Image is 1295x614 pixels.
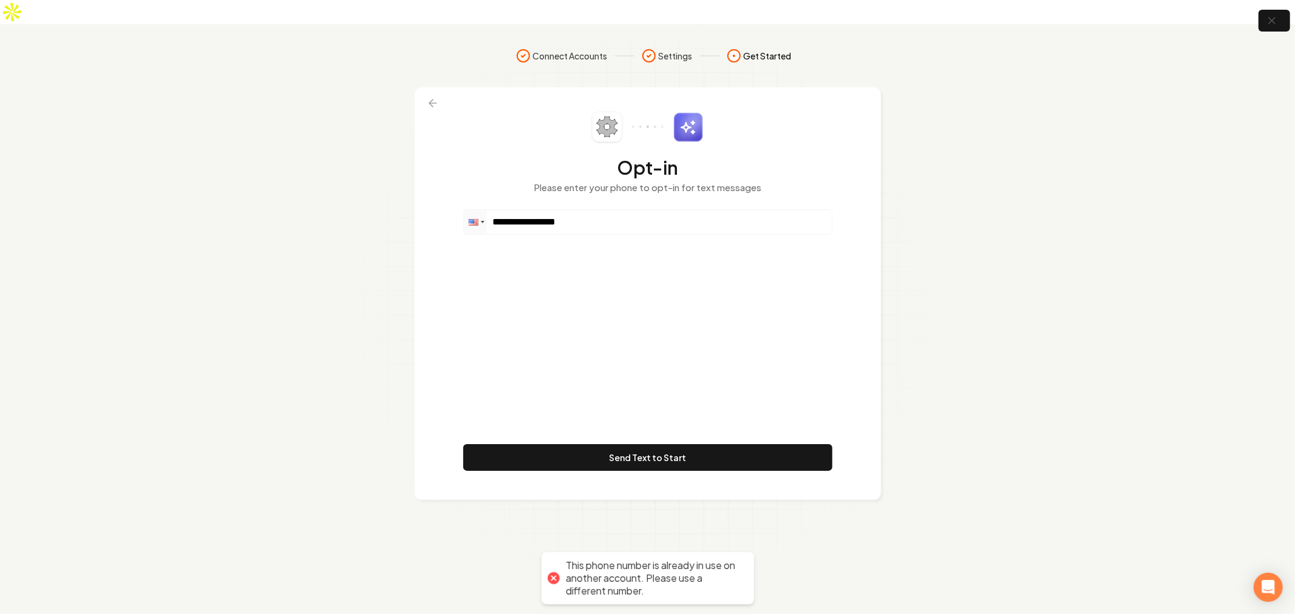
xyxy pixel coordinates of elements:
div: Open Intercom Messenger [1254,573,1283,602]
span: Get Started [744,50,792,62]
span: Connect Accounts [533,50,608,62]
div: This phone number is already in use on another account. Please use a different number. [566,559,742,597]
h2: Opt-in [463,157,832,178]
img: sparkles.svg [673,112,703,142]
button: Send Text to Start [463,444,832,471]
p: Please enter your phone to opt-in for text messages [463,181,832,195]
span: Settings [659,50,693,62]
div: United States: + 1 [464,210,487,234]
img: connector-dots.svg [632,126,664,128]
